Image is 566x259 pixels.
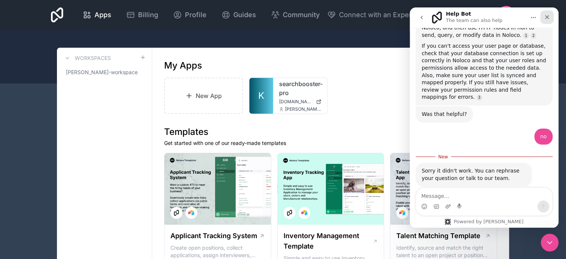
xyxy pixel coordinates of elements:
h3: Workspaces [75,54,111,62]
textarea: Message… [6,180,143,193]
div: Help Bot says… [6,155,143,195]
button: Send a message… [128,193,140,205]
div: itamar says… [6,121,143,143]
a: [PERSON_NAME]-workspace [63,66,146,79]
button: Emoji picker [12,196,17,202]
a: [DOMAIN_NAME] [279,99,322,105]
img: Airtable Logo [188,210,194,216]
div: Was that helpful? [12,103,57,111]
a: New App [164,78,243,114]
a: Source reference 22649041: [113,25,119,31]
span: K [258,90,264,102]
p: Create open positions, collect applications, assign interviewers, centralise candidate feedback a... [170,244,265,259]
p: Get started with one of our ready-made templates [164,139,497,147]
div: no [125,121,143,138]
span: [DOMAIN_NAME] [279,99,313,105]
div: Sorry it didn't work. You can rephrase your question or talk to our team.Help Bot • AI Agent• 1m ago [6,155,122,179]
span: Profile [185,10,207,20]
a: Profile [167,7,212,23]
span: [PERSON_NAME][EMAIL_ADDRESS][PERSON_NAME][DOMAIN_NAME] [285,106,322,112]
span: Billing [138,10,158,20]
div: Was that helpful? [6,99,63,115]
h1: Inventory Management Template [284,231,373,252]
iframe: Intercom live chat [410,7,559,228]
p: Identify, source and match the right talent to an open project or position with our Talent Matchi... [396,244,491,259]
a: Source reference 114635602: [121,25,127,31]
iframe: Intercom live chat [541,234,559,252]
span: [PERSON_NAME]-workspace [66,69,138,76]
a: Guides [215,7,262,23]
span: Apps [95,10,111,20]
a: K [249,78,273,114]
span: Connect with an Expert [339,10,414,20]
div: If you can't access your user page or database, check that your database connection is set up cor... [12,35,137,94]
button: Gif picker [23,196,29,202]
h1: Talent Matching Template [396,231,480,241]
h1: My Apps [164,60,202,72]
a: Billing [120,7,164,23]
img: Airtable Logo [399,210,405,216]
button: Start recording [47,196,53,202]
img: Airtable Logo [301,210,307,216]
button: Connect with an Expert [327,10,414,20]
a: searchbooster-pro [279,79,322,97]
a: Community [265,7,326,23]
a: Workspaces [63,54,111,63]
h1: Templates [164,126,497,138]
div: Help Bot says… [6,99,143,121]
span: Guides [233,10,256,20]
div: Sorry it didn't work. You can rephrase your question or talk to our team. [12,160,116,174]
div: no [131,126,137,133]
h1: Applicant Tracking System [170,231,257,241]
span: Community [283,10,320,20]
a: Source reference 118426641: [67,87,73,93]
button: Upload attachment [35,196,41,202]
a: Apps [77,7,117,23]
